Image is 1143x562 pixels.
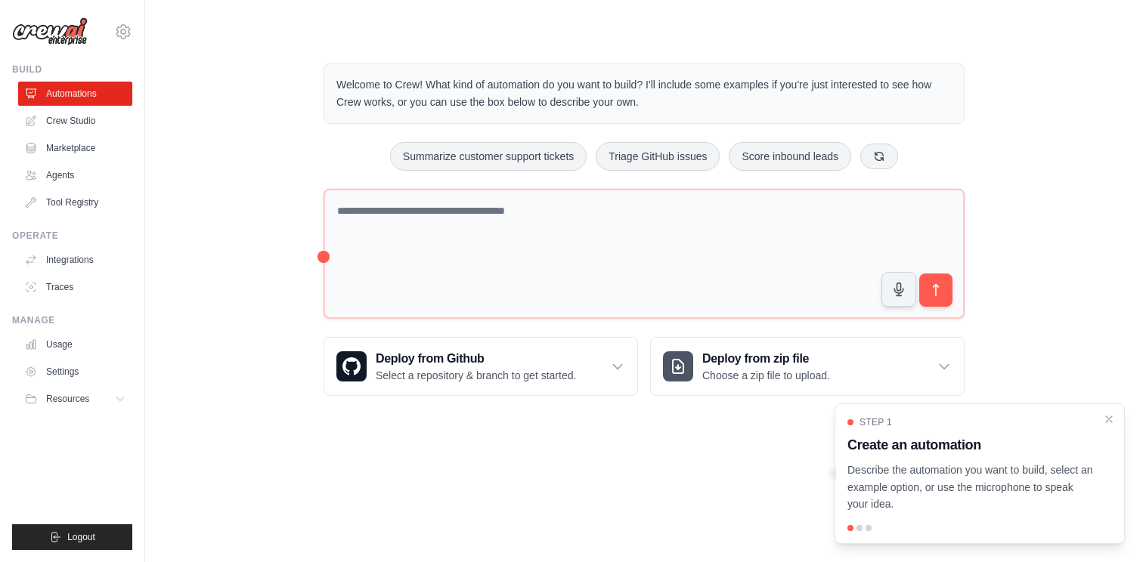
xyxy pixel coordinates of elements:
[1103,413,1115,425] button: Close walkthrough
[702,368,830,383] p: Choose a zip file to upload.
[390,142,587,171] button: Summarize customer support tickets
[1067,489,1143,562] iframe: Chat Widget
[860,416,892,428] span: Step 1
[18,332,132,357] a: Usage
[12,17,88,46] img: Logo
[18,387,132,411] button: Resources
[18,190,132,215] a: Tool Registry
[376,368,576,383] p: Select a repository & branch to get started.
[376,350,576,368] h3: Deploy from Github
[1067,489,1143,562] div: Widget de chat
[46,393,89,405] span: Resources
[18,82,132,106] a: Automations
[12,314,132,326] div: Manage
[18,163,132,187] a: Agents
[18,136,132,160] a: Marketplace
[18,360,132,384] a: Settings
[336,76,952,111] p: Welcome to Crew! What kind of automation do you want to build? I'll include some examples if you'...
[18,109,132,133] a: Crew Studio
[702,350,830,368] h3: Deploy from zip file
[729,142,851,171] button: Score inbound leads
[12,63,132,76] div: Build
[18,275,132,299] a: Traces
[12,230,132,242] div: Operate
[847,434,1094,455] h3: Create an automation
[847,462,1094,513] p: Describe the automation you want to build, select an example option, or use the microphone to spe...
[596,142,720,171] button: Triage GitHub issues
[12,524,132,550] button: Logout
[67,531,95,543] span: Logout
[18,248,132,272] a: Integrations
